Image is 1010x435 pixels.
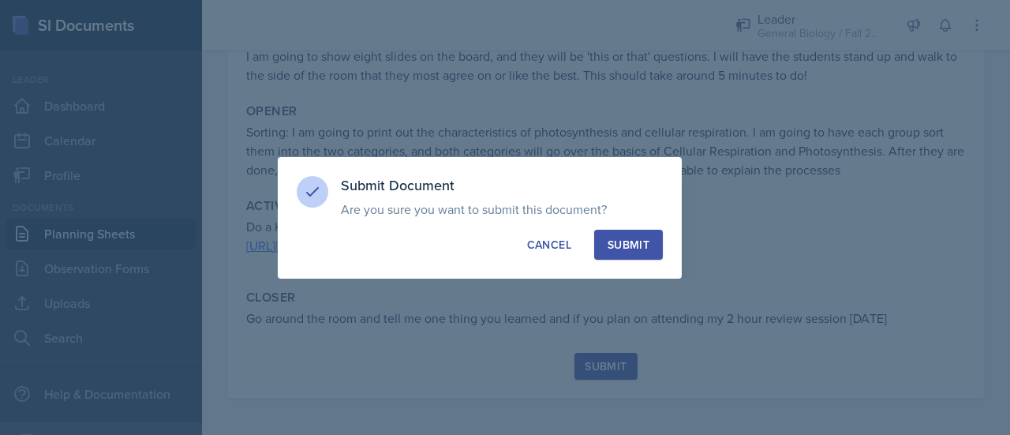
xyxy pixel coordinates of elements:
div: Cancel [527,237,571,253]
h3: Submit Document [341,176,663,195]
button: Submit [594,230,663,260]
button: Cancel [514,230,585,260]
p: Are you sure you want to submit this document? [341,201,663,217]
div: Submit [608,237,649,253]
